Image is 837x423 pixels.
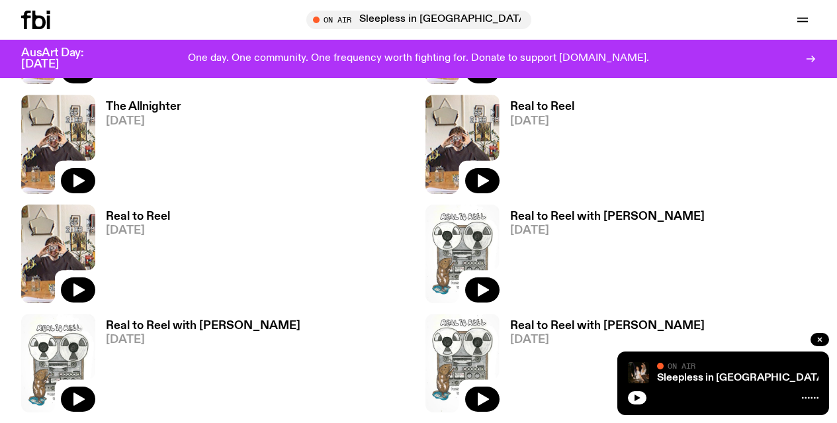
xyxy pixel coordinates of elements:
p: One day. One community. One frequency worth fighting for. Donate to support [DOMAIN_NAME]. [188,53,649,65]
span: [DATE] [106,116,181,127]
img: Jasper Craig Adams holds a vintage camera to his eye, obscuring his face. He is wearing a grey ju... [21,95,95,193]
span: [DATE] [106,225,170,236]
span: [DATE] [106,334,300,346]
h3: Real to Reel with [PERSON_NAME] [510,320,705,332]
h3: Real to Reel with [PERSON_NAME] [106,320,300,332]
h3: Real to Reel [510,101,574,113]
h3: The Allnighter [106,101,181,113]
img: Marcus Whale is on the left, bent to his knees and arching back with a gleeful look his face He i... [628,362,649,383]
span: [DATE] [510,334,705,346]
a: The Allnighter[DATE] [95,101,181,193]
span: [DATE] [510,116,574,127]
button: On AirSleepless in [GEOGRAPHIC_DATA] [306,11,531,29]
h3: Real to Reel with [PERSON_NAME] [510,211,705,222]
a: Real to Reel with [PERSON_NAME][DATE] [500,320,705,412]
span: [DATE] [510,225,705,236]
a: Sleepless in [GEOGRAPHIC_DATA] [657,373,827,383]
a: Real to Reel with [PERSON_NAME][DATE] [500,211,705,303]
img: Jasper Craig Adams holds a vintage camera to his eye, obscuring his face. He is wearing a grey ju... [425,95,500,193]
span: On Air [668,361,695,370]
h3: Real to Reel [106,211,170,222]
h3: AusArt Day: [DATE] [21,48,106,70]
img: Jasper Craig Adams holds a vintage camera to his eye, obscuring his face. He is wearing a grey ju... [21,205,95,303]
a: Real to Reel[DATE] [95,211,170,303]
a: Real to Reel with [PERSON_NAME][DATE] [95,320,300,412]
a: Real to Reel[DATE] [500,101,574,193]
